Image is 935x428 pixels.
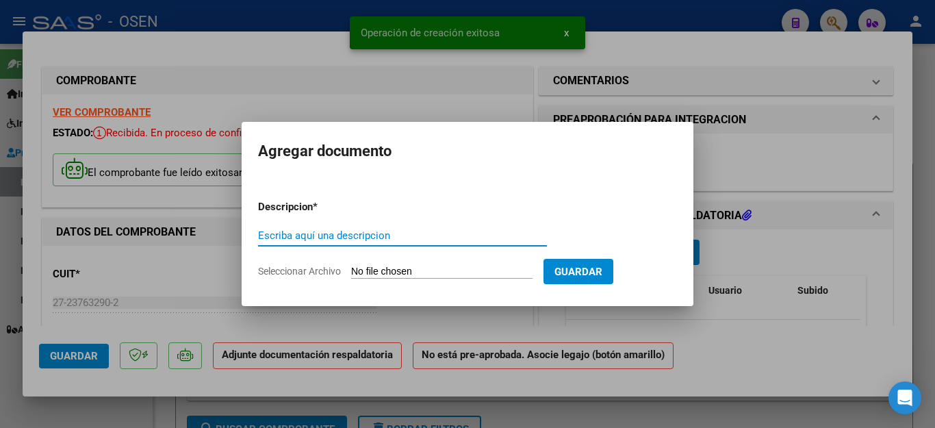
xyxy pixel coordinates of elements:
[888,381,921,414] div: Open Intercom Messenger
[543,259,613,284] button: Guardar
[258,266,341,277] span: Seleccionar Archivo
[258,199,384,215] p: Descripcion
[554,266,602,278] span: Guardar
[258,138,677,164] h2: Agregar documento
